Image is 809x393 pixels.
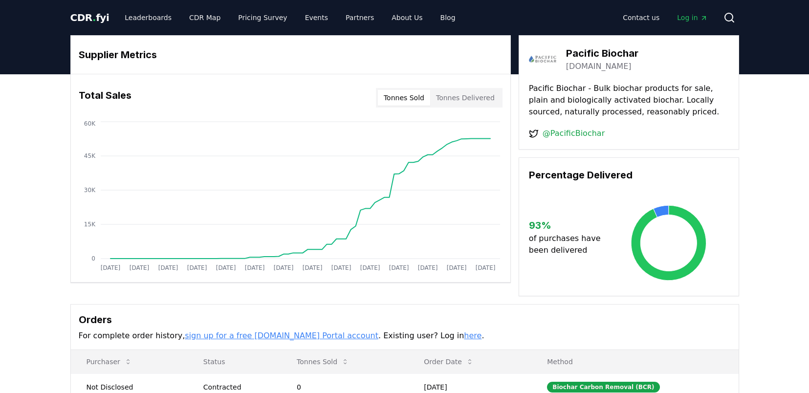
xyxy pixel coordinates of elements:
img: Pacific Biochar-logo [529,45,556,73]
a: Log in [669,9,715,26]
a: @PacificBiochar [543,128,605,139]
a: Partners [338,9,382,26]
a: Contact us [615,9,667,26]
tspan: [DATE] [273,264,293,271]
tspan: [DATE] [360,264,380,271]
tspan: [DATE] [446,264,466,271]
tspan: [DATE] [158,264,178,271]
button: Tonnes Sold [378,90,430,106]
tspan: [DATE] [244,264,264,271]
p: Pacific Biochar - Bulk biochar products for sale, plain and biologically activated biochar. Local... [529,83,729,118]
a: here [464,331,481,340]
a: CDR Map [181,9,228,26]
tspan: [DATE] [475,264,495,271]
a: Blog [433,9,463,26]
span: CDR fyi [70,12,109,23]
h3: 93 % [529,218,609,233]
tspan: 30K [84,187,95,194]
h3: Total Sales [79,88,131,108]
p: Status [196,357,273,367]
tspan: [DATE] [216,264,236,271]
tspan: 15K [84,221,95,228]
tspan: [DATE] [187,264,207,271]
nav: Main [117,9,463,26]
a: [DOMAIN_NAME] [566,61,632,72]
span: . [92,12,96,23]
a: Events [297,9,336,26]
a: Pricing Survey [230,9,295,26]
button: Purchaser [79,352,140,371]
tspan: 60K [84,120,95,127]
div: Biochar Carbon Removal (BCR) [547,382,659,393]
nav: Main [615,9,715,26]
button: Order Date [416,352,481,371]
tspan: [DATE] [331,264,351,271]
p: For complete order history, . Existing user? Log in . [79,330,731,342]
span: Log in [677,13,707,22]
button: Tonnes Delivered [430,90,501,106]
a: Leaderboards [117,9,179,26]
tspan: 0 [91,255,95,262]
a: sign up for a free [DOMAIN_NAME] Portal account [185,331,378,340]
h3: Pacific Biochar [566,46,638,61]
tspan: [DATE] [100,264,120,271]
tspan: [DATE] [389,264,409,271]
h3: Percentage Delivered [529,168,729,182]
tspan: [DATE] [129,264,149,271]
tspan: [DATE] [417,264,437,271]
button: Tonnes Sold [289,352,357,371]
a: CDR.fyi [70,11,109,24]
p: of purchases have been delivered [529,233,609,256]
tspan: 45K [84,153,95,159]
h3: Supplier Metrics [79,47,503,62]
h3: Orders [79,312,731,327]
p: Method [539,357,730,367]
div: Contracted [203,382,273,392]
tspan: [DATE] [302,264,322,271]
a: About Us [384,9,430,26]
